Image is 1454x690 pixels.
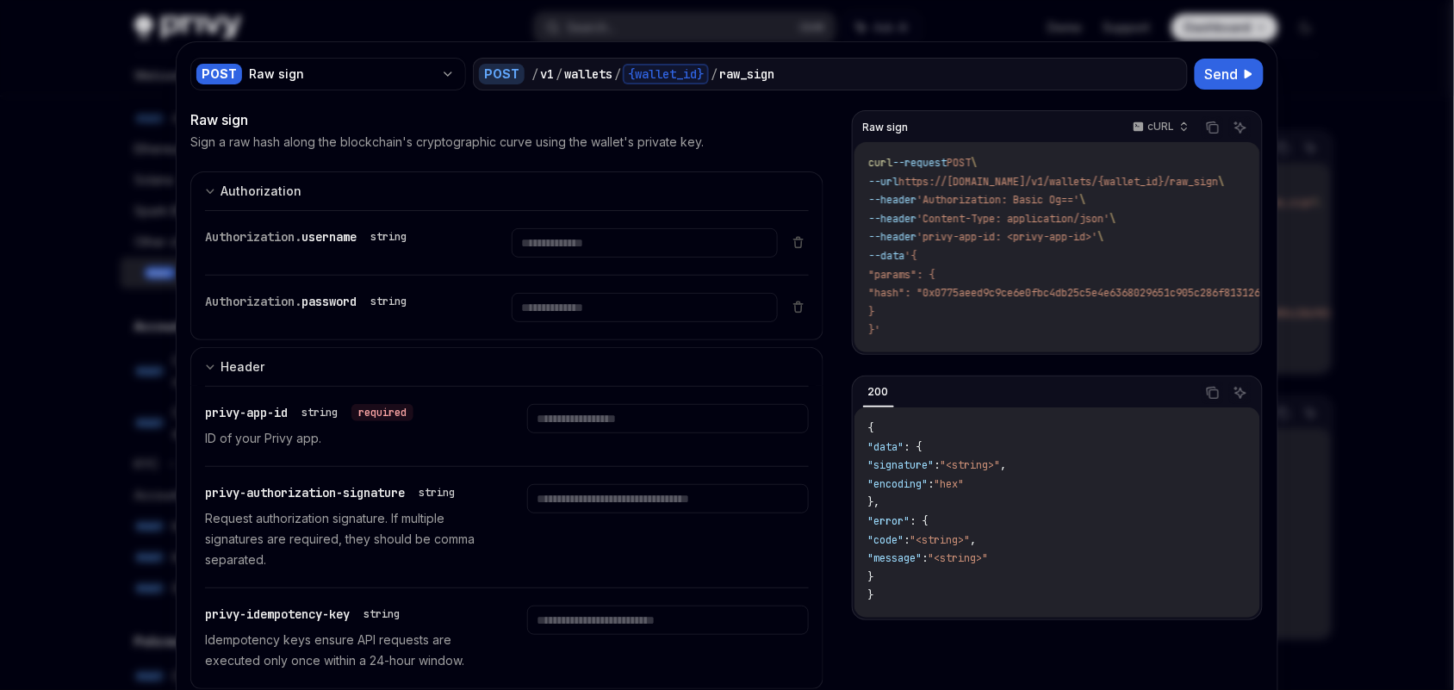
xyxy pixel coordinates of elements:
[868,533,904,547] span: "code"
[917,230,1097,244] span: 'privy-app-id: <privy-app-id>'
[190,171,823,210] button: expand input section
[1229,116,1252,139] button: Ask AI
[205,404,413,421] div: privy-app-id
[923,551,929,565] span: :
[205,606,350,622] span: privy-idempotency-key
[898,175,1218,189] span: https://[DOMAIN_NAME]/v1/wallets/{wallet_id}/raw_sign
[868,551,923,565] span: "message"
[917,193,1079,207] span: 'Authorization: Basic Og=='
[971,533,977,547] span: ,
[540,65,554,83] div: v1
[205,293,413,310] div: Authorization.password
[868,175,898,189] span: --url
[947,156,971,170] span: POST
[301,229,357,245] span: username
[971,156,977,170] span: \
[868,230,917,244] span: --header
[614,65,621,83] div: /
[929,477,935,491] span: :
[941,458,1001,472] span: "<string>"
[868,286,1327,300] span: "hash": "0x0775aeed9c9ce6e0fbc4db25c5e4e6368029651c905c286f813126a09025a21e"
[868,249,904,263] span: --data
[351,404,413,421] div: required
[531,65,538,83] div: /
[1202,116,1224,139] button: Copy the contents from the code block
[868,477,929,491] span: "encoding"
[564,65,612,83] div: wallets
[868,323,880,337] span: }'
[868,268,935,282] span: "params": {
[868,156,892,170] span: curl
[205,485,405,500] span: privy-authorization-signature
[711,65,718,83] div: /
[301,294,357,309] span: password
[910,533,971,547] span: "<string>"
[1109,212,1115,226] span: \
[205,606,407,623] div: privy-idempotency-key
[868,305,874,319] span: }
[221,181,301,202] div: Authorization
[1218,175,1224,189] span: \
[556,65,562,83] div: /
[221,357,264,377] div: Header
[892,156,947,170] span: --request
[190,56,466,92] button: POSTRaw sign
[904,533,910,547] span: :
[868,193,917,207] span: --header
[1205,64,1239,84] span: Send
[479,64,525,84] div: POST
[363,607,400,621] div: string
[1148,120,1175,134] p: cURL
[868,440,904,454] span: "data"
[301,406,338,420] div: string
[719,65,774,83] div: raw_sign
[190,109,823,130] div: Raw sign
[868,495,880,509] span: },
[935,477,965,491] span: "hex"
[205,428,486,449] p: ID of your Privy app.
[196,64,242,84] div: POST
[205,484,462,501] div: privy-authorization-signature
[1097,230,1103,244] span: \
[370,230,407,244] div: string
[863,382,894,402] div: 200
[929,551,989,565] span: "<string>"
[205,228,413,246] div: Authorization.username
[205,294,301,309] span: Authorization.
[868,514,910,528] span: "error"
[370,295,407,308] div: string
[868,212,917,226] span: --header
[868,458,935,472] span: "signature"
[190,134,704,151] p: Sign a raw hash along the blockchain's cryptographic curve using the wallet's private key.
[419,486,455,500] div: string
[205,229,301,245] span: Authorization.
[205,508,486,570] p: Request authorization signature. If multiple signatures are required, they should be comma separa...
[904,440,923,454] span: : {
[868,421,874,435] span: {
[1229,382,1252,404] button: Ask AI
[863,121,909,134] span: Raw sign
[868,588,874,602] span: }
[1202,382,1224,404] button: Copy the contents from the code block
[1123,113,1196,142] button: cURL
[190,347,823,386] button: expand input section
[205,630,486,671] p: Idempotency keys ensure API requests are executed only once within a 24-hour window.
[917,212,1109,226] span: 'Content-Type: application/json'
[904,249,917,263] span: '{
[910,514,929,528] span: : {
[249,65,434,83] div: Raw sign
[935,458,941,472] span: :
[1079,193,1085,207] span: \
[1001,458,1007,472] span: ,
[623,64,709,84] div: {wallet_id}
[1195,59,1264,90] button: Send
[205,405,288,420] span: privy-app-id
[868,570,874,584] span: }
